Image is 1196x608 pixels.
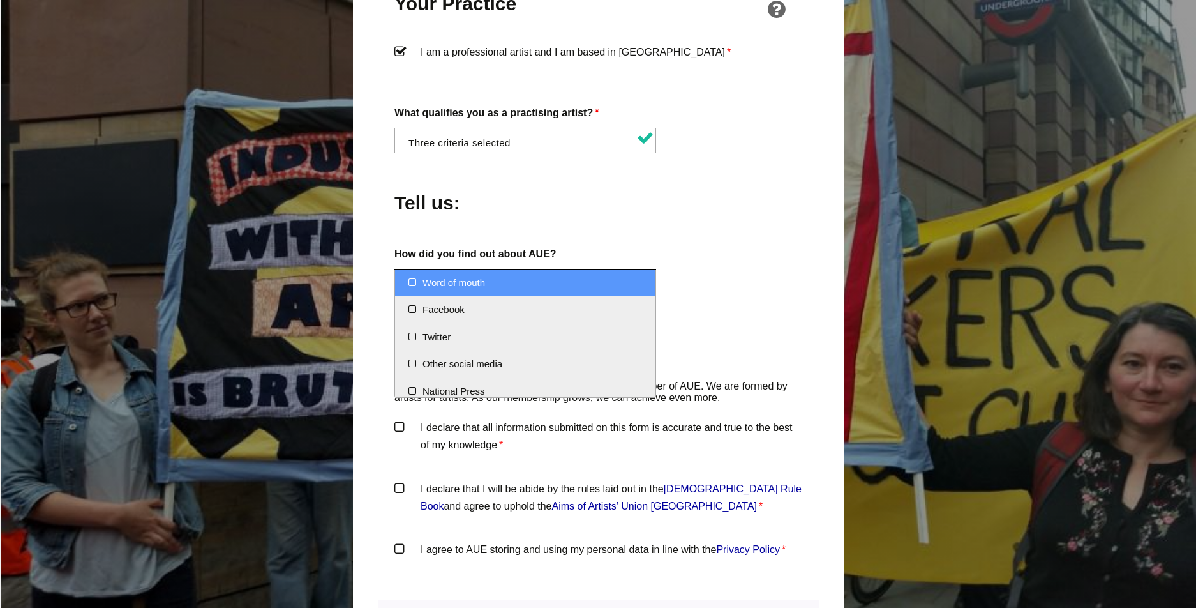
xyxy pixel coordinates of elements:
[421,483,802,512] a: [DEMOGRAPHIC_DATA] Rule Book
[394,541,803,579] label: I agree to AUE storing and using my personal data in line with the
[395,378,655,406] li: National Press
[395,324,655,351] li: Twitter
[395,296,655,324] li: Facebook
[552,501,758,512] a: Aims of Artists’ Union [GEOGRAPHIC_DATA]
[394,104,803,121] label: What qualifies you as a practising artist?
[394,419,803,457] label: I declare that all information submitted on this form is accurate and true to the best of my know...
[395,351,655,378] li: Other social media
[395,270,655,297] li: Word of mouth
[716,544,780,555] a: Privacy Policy
[394,43,803,82] label: I am a professional artist and I am based in [GEOGRAPHIC_DATA]
[394,190,517,215] h2: Tell us:
[394,245,803,262] label: How did you find out about AUE?
[394,480,803,519] label: I declare that I will be abide by the rules laid out in the and agree to uphold the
